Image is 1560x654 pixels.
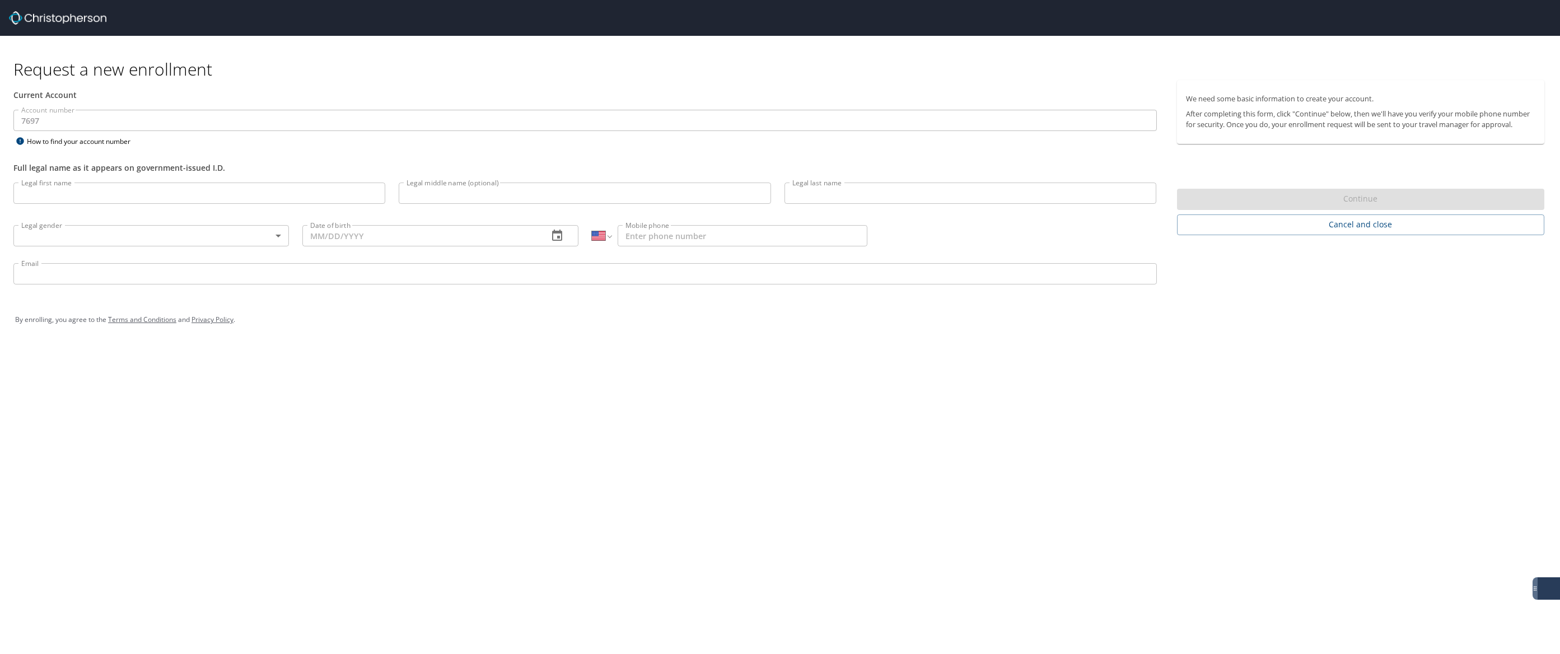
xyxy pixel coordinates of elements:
[13,162,1157,174] div: Full legal name as it appears on government-issued I.D.
[1177,214,1545,235] button: Cancel and close
[108,315,176,324] a: Terms and Conditions
[15,306,1545,334] div: By enrolling, you agree to the and .
[9,11,106,25] img: cbt logo
[1186,94,1536,104] p: We need some basic information to create your account.
[302,225,539,246] input: MM/DD/YYYY
[1186,109,1536,130] p: After completing this form, click "Continue" below, then we'll have you verify your mobile phone ...
[13,134,153,148] div: How to find your account number
[618,225,867,246] input: Enter phone number
[13,89,1157,101] div: Current Account
[1186,218,1536,232] span: Cancel and close
[192,315,233,324] a: Privacy Policy
[13,58,1553,80] h1: Request a new enrollment
[13,225,289,246] div: ​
